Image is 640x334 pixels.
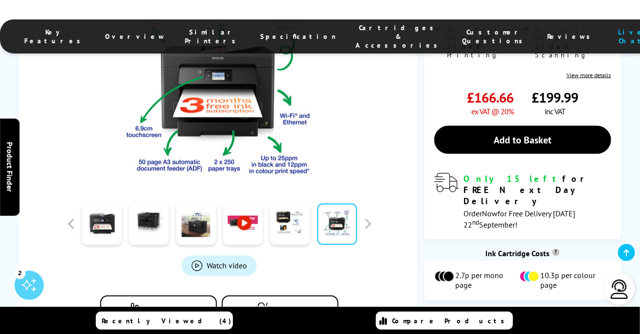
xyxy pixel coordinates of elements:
sup: Cost per page [552,249,560,256]
span: 10.3p per colour page [540,271,611,290]
span: In the Box [276,306,305,313]
span: Key Features [24,28,86,45]
a: Product_All_Videos [182,256,257,276]
div: Ink Cartridge Costs [425,249,621,259]
button: In the Box [222,296,338,323]
span: Overview [105,32,165,41]
a: Recently Viewed (4) [96,312,233,330]
span: Reviews [547,32,596,41]
a: Compare Products [376,312,513,330]
span: Specification [260,32,336,41]
span: Compare Products [392,316,510,325]
span: Customer Questions [462,28,528,45]
span: Product Finder [5,142,15,192]
a: View more details [567,71,611,79]
span: Now [482,209,498,219]
span: £166.66 [467,88,514,106]
button: Add to Compare [100,296,217,323]
a: Add to Basket [434,126,611,154]
div: 2 [15,267,25,278]
span: Recently Viewed (4) [102,316,232,325]
span: ex VAT @ 20% [472,106,514,116]
span: Watch video [207,261,247,271]
span: Order for Free Delivery [DATE] 22 September! [463,209,575,230]
span: Only 15 left [463,174,562,185]
span: Cartridges & Accessories [356,23,443,50]
span: 2.7p per mono page [455,271,519,290]
span: inc VAT [545,106,565,116]
span: Add to Compare [143,306,191,313]
span: £199.99 [532,88,578,106]
sup: nd [472,218,479,227]
div: modal_delivery [434,174,611,229]
div: for FREE Next Day Delivery [463,174,611,207]
span: Similar Printers [185,28,241,45]
img: user-headset-light.svg [610,280,629,299]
